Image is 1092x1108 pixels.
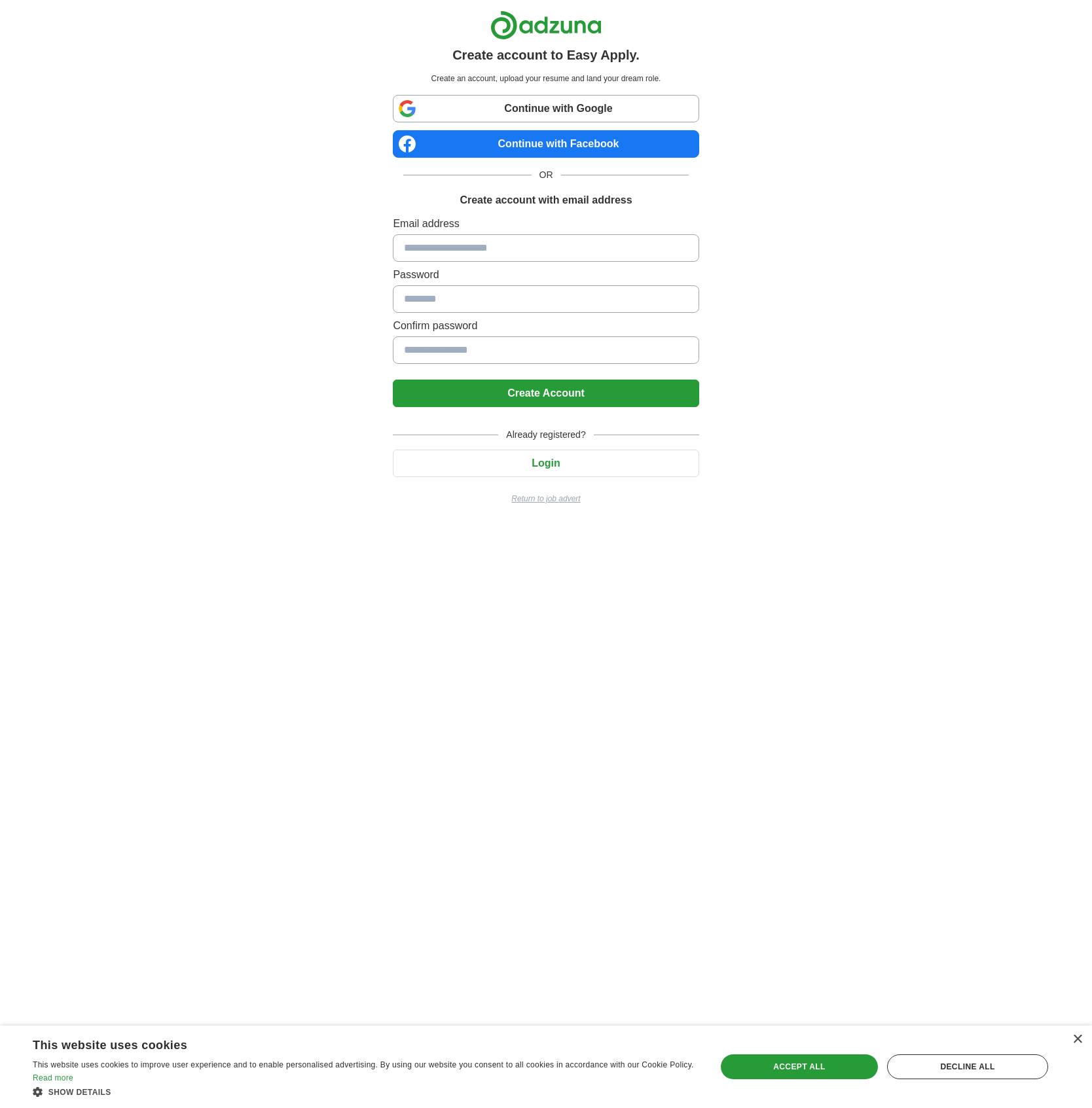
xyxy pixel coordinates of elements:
span: OR [532,168,561,182]
div: Show details [33,1085,696,1098]
img: Adzuna logo [490,10,602,40]
span: This website uses cookies to improve user experience and to enable personalised advertising. By u... [33,1060,694,1069]
div: This website uses cookies [33,1033,663,1053]
p: Create an account, upload your resume and land your dream role. [395,73,696,84]
button: Login [393,450,699,477]
div: Close [1072,1035,1082,1045]
a: Continue with Facebook [393,130,699,158]
div: Decline all [887,1054,1048,1079]
h1: Create account with email address [460,192,632,208]
span: Already registered? [498,428,593,442]
a: Return to job advert [393,493,699,505]
a: Read more, opens a new window [33,1073,73,1082]
a: Login [393,457,699,469]
span: Show details [48,1088,111,1097]
label: Password [393,267,699,283]
button: Create Account [393,380,699,407]
a: Continue with Google [393,95,699,122]
h1: Create account to Easy Apply. [452,45,640,65]
label: Confirm password [393,318,699,334]
div: Accept all [721,1054,878,1079]
label: Email address [393,216,699,232]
